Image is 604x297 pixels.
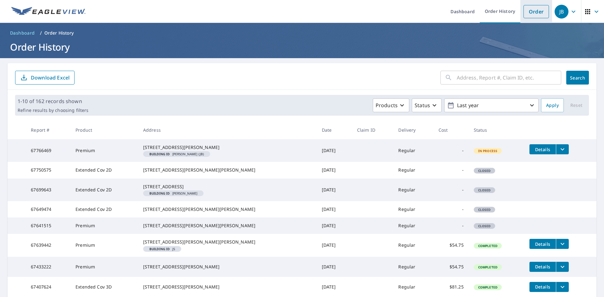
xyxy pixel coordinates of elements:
span: JS [146,247,179,250]
td: 67433222 [26,257,70,277]
td: 67766469 [26,139,70,162]
button: Products [373,98,409,112]
span: Completed [474,244,501,248]
td: - [433,217,469,234]
th: Date [317,121,352,139]
button: filesDropdownBtn-67766469 [556,144,569,154]
td: 67750575 [26,162,70,178]
span: Details [533,146,552,152]
div: [STREET_ADDRESS][PERSON_NAME][PERSON_NAME] [143,167,312,173]
button: detailsBtn-67766469 [529,144,556,154]
td: Extended Cov 2D [70,179,138,201]
div: [STREET_ADDRESS][PERSON_NAME][PERSON_NAME] [143,206,312,212]
td: Regular [393,139,433,162]
button: Last year [444,98,539,112]
td: Premium [70,139,138,162]
td: - [433,162,469,178]
div: [STREET_ADDRESS] [143,184,312,190]
span: Search [571,75,584,81]
th: Claim ID [352,121,394,139]
span: Closed [474,224,495,228]
span: Closed [474,168,495,173]
button: Status [412,98,442,112]
td: Regular [393,162,433,178]
span: In Process [474,149,501,153]
span: Closed [474,207,495,212]
button: Apply [541,98,564,112]
td: [DATE] [317,201,352,217]
nav: breadcrumb [8,28,596,38]
span: Closed [474,188,495,192]
td: Premium [70,217,138,234]
td: $54.75 [433,234,469,256]
input: Address, Report #, Claim ID, etc. [457,69,561,86]
td: 67699643 [26,179,70,201]
td: 67639442 [26,234,70,256]
th: Address [138,121,317,139]
div: [STREET_ADDRESS][PERSON_NAME][PERSON_NAME] [143,223,312,229]
th: Report # [26,121,70,139]
td: - [433,139,469,162]
th: Product [70,121,138,139]
button: filesDropdownBtn-67639442 [556,239,569,249]
th: Delivery [393,121,433,139]
td: [DATE] [317,217,352,234]
td: - [433,179,469,201]
td: Extended Cov 2D [70,201,138,217]
td: [DATE] [317,234,352,256]
td: Regular [393,277,433,297]
button: filesDropdownBtn-67407624 [556,282,569,292]
span: [PERSON_NAME] (JB) [146,152,208,156]
h1: Order History [8,41,596,53]
button: detailsBtn-67639442 [529,239,556,249]
em: Building ID [149,247,170,250]
td: Premium [70,234,138,256]
td: [DATE] [317,179,352,201]
td: 67649474 [26,201,70,217]
td: $54.75 [433,257,469,277]
div: [STREET_ADDRESS][PERSON_NAME] [143,284,312,290]
p: Order History [44,30,74,36]
td: [DATE] [317,277,352,297]
p: Last year [455,100,528,111]
td: 67407624 [26,277,70,297]
td: [DATE] [317,139,352,162]
button: filesDropdownBtn-67433222 [556,262,569,272]
td: Regular [393,179,433,201]
p: Refine results by choosing filters [18,107,88,113]
td: - [433,201,469,217]
em: Building ID [149,192,170,195]
p: Status [415,102,430,109]
td: Regular [393,217,433,234]
p: 1-10 of 162 records shown [18,97,88,105]
div: [STREET_ADDRESS][PERSON_NAME] [143,264,312,270]
td: Extended Cov 2D [70,162,138,178]
td: 67641515 [26,217,70,234]
td: [DATE] [317,162,352,178]
td: Premium [70,257,138,277]
span: Details [533,241,552,247]
button: Download Excel [15,71,75,85]
span: Details [533,284,552,290]
button: Search [566,71,589,85]
a: Order [523,5,549,18]
td: Regular [393,257,433,277]
td: $81.25 [433,277,469,297]
p: Products [376,102,398,109]
span: Completed [474,265,501,269]
img: EV Logo [11,7,86,16]
li: / [40,29,42,37]
div: JB [555,5,568,19]
span: Apply [546,102,559,109]
span: Completed [474,285,501,289]
p: Download Excel [31,74,70,81]
span: Details [533,264,552,270]
em: Building ID [149,152,170,156]
td: Regular [393,201,433,217]
a: Dashboard [8,28,37,38]
td: Regular [393,234,433,256]
td: Extended Cov 3D [70,277,138,297]
td: [DATE] [317,257,352,277]
button: detailsBtn-67407624 [529,282,556,292]
th: Cost [433,121,469,139]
